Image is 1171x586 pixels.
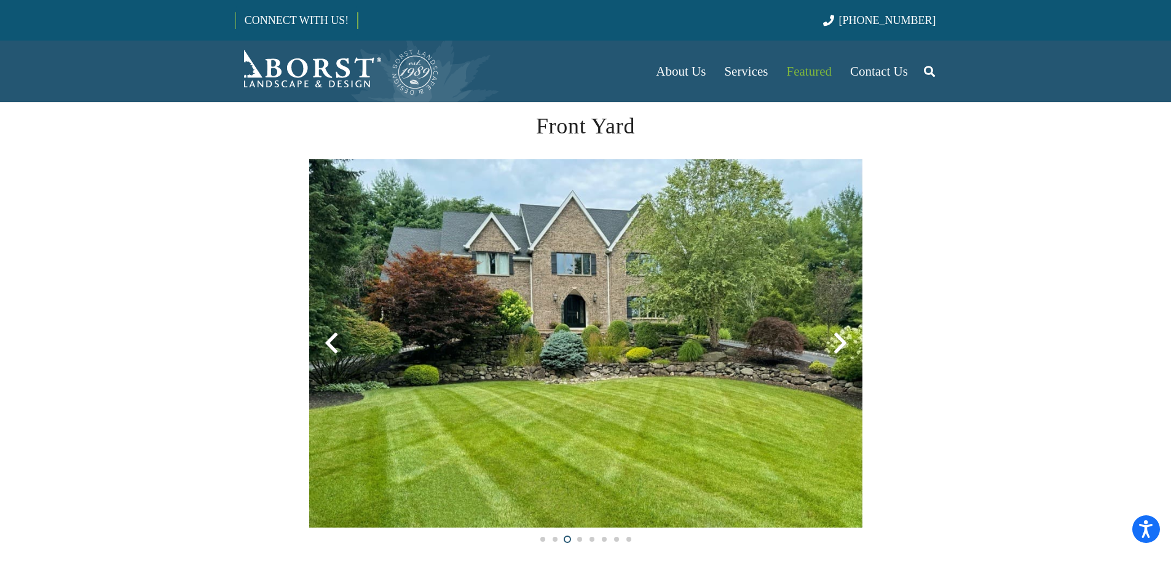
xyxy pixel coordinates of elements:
[724,64,768,79] span: Services
[309,109,862,143] h2: Front Yard
[647,41,715,102] a: About Us
[850,64,908,79] span: Contact Us
[236,6,357,35] a: CONNECT WITH US!
[917,56,942,87] a: Search
[841,41,917,102] a: Contact Us
[787,64,832,79] span: Featured
[715,41,777,102] a: Services
[656,64,706,79] span: About Us
[823,14,936,26] a: [PHONE_NUMBER]
[235,47,440,96] a: Borst-Logo
[839,14,936,26] span: [PHONE_NUMBER]
[778,41,841,102] a: Featured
